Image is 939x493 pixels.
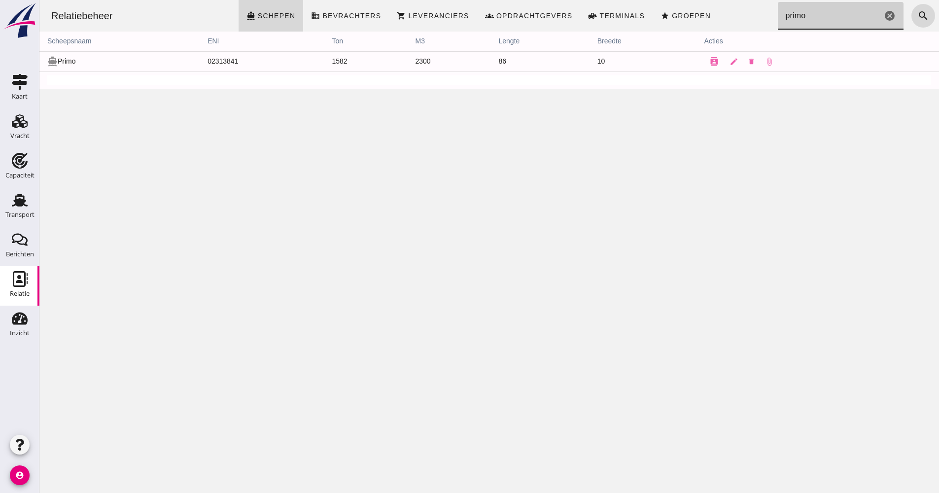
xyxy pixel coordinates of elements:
[284,32,368,51] th: ton
[160,51,284,71] td: 02313841
[6,251,34,257] div: Berichten
[559,12,605,20] span: Terminals
[550,32,657,51] th: breedte
[10,290,30,297] div: Relatie
[2,2,37,39] img: logo-small.a267ee39.svg
[550,51,657,71] td: 10
[4,9,81,23] div: Relatiebeheer
[446,11,454,20] i: groups
[368,32,451,51] th: m3
[160,32,284,51] th: ENI
[357,11,366,20] i: shopping_cart
[690,57,699,66] i: edit
[282,12,342,20] span: Bevrachters
[368,12,429,20] span: Leveranciers
[621,11,630,20] i: star
[451,51,550,71] td: 86
[708,58,716,65] i: delete
[632,12,671,20] span: Groepen
[726,57,734,66] i: attach_file
[5,172,35,178] div: Capaciteit
[657,32,900,51] th: acties
[10,133,30,139] div: Vracht
[12,93,28,100] div: Kaart
[549,11,557,20] i: front_loader
[5,211,35,218] div: Transport
[451,32,550,51] th: lengte
[218,12,256,20] span: Schepen
[878,10,890,22] i: search
[272,11,280,20] i: business
[844,10,856,22] i: Wis Zoeken...
[10,330,30,336] div: Inzicht
[8,56,18,67] i: directions_boat
[456,12,533,20] span: Opdrachtgevers
[10,465,30,485] i: account_circle
[207,11,216,20] i: directions_boat
[670,57,679,66] i: contacts
[368,51,451,71] td: 2300
[284,51,368,71] td: 1582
